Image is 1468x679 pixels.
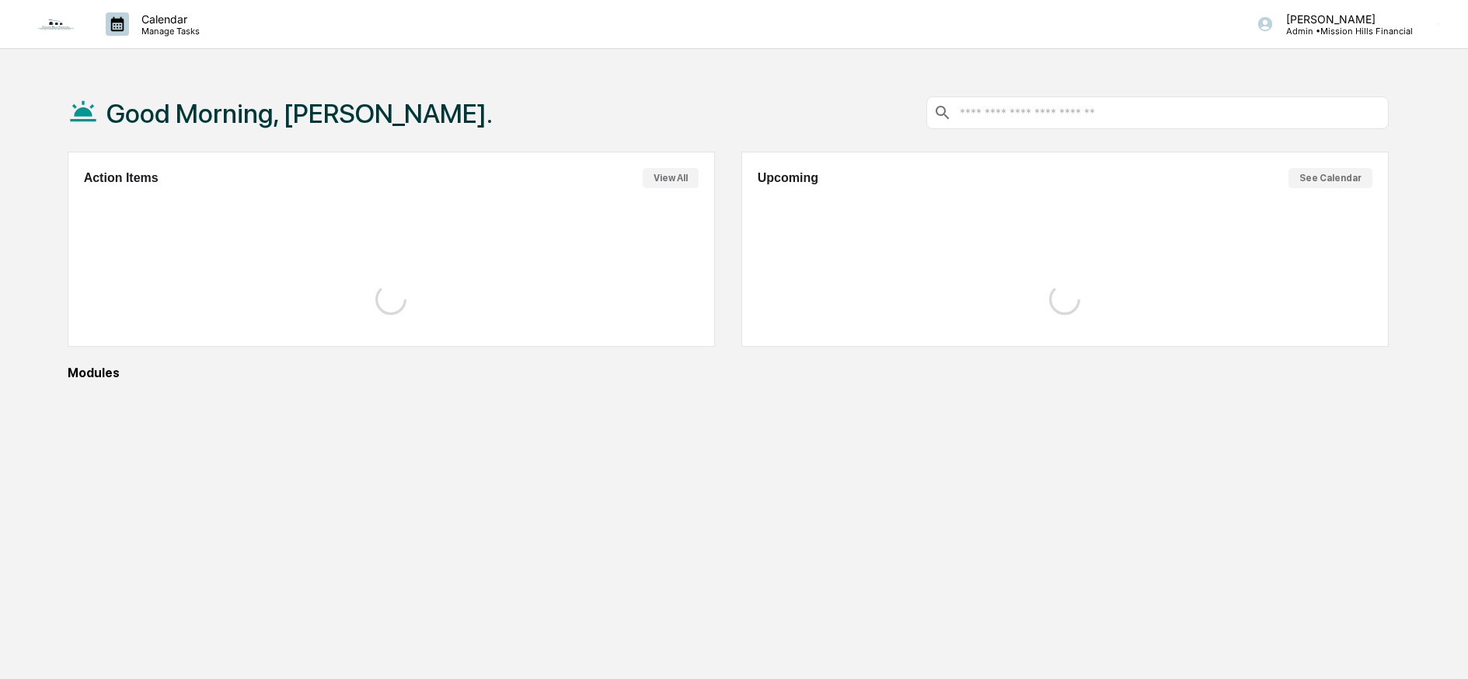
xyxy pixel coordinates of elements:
button: See Calendar [1288,168,1372,188]
p: [PERSON_NAME] [1274,12,1413,26]
p: Calendar [129,12,207,26]
div: Modules [68,366,1389,380]
h2: Action Items [84,171,159,185]
p: Manage Tasks [129,26,207,37]
h1: Good Morning, [PERSON_NAME]. [106,98,493,129]
p: Admin • Mission Hills Financial [1274,26,1413,37]
button: View All [643,168,699,188]
img: logo [37,19,75,30]
h2: Upcoming [758,171,818,185]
